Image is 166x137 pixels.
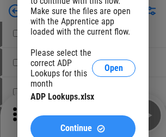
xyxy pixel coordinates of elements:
[30,92,136,102] div: ADP Lookups.xlsx
[92,60,136,77] button: Open
[104,64,123,73] span: Open
[30,48,92,89] div: Please select the correct ADP Lookups for this month
[96,124,106,133] img: Continue
[60,124,92,133] span: Continue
